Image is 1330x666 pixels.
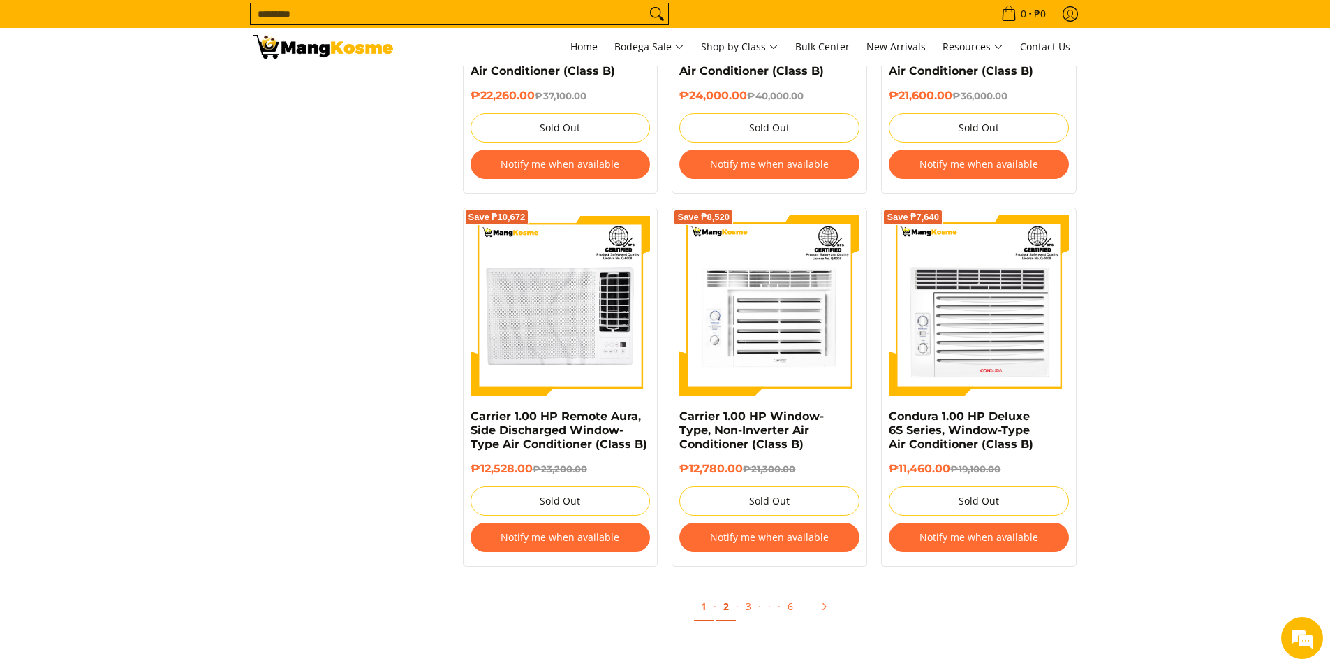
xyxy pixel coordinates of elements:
span: · [758,600,761,613]
a: Resources [936,28,1010,66]
img: Carrier 1.00 HP Remote Aura, Side Discharged Window-Type Air Conditioner (Class B) [471,215,651,396]
a: 1 [694,593,714,621]
h6: ₱22,260.00 [471,89,651,103]
a: Contact Us [1013,28,1077,66]
span: 0 [1019,9,1028,19]
button: Notify me when available [679,150,859,179]
button: Notify me when available [471,150,651,179]
div: Chat with us now [73,78,235,96]
button: Sold Out [471,113,651,143]
a: New Arrivals [859,28,933,66]
span: • [997,6,1050,22]
div: Minimize live chat window [229,7,263,41]
span: Save ₱7,640 [887,213,939,222]
ul: Pagination [456,588,1084,632]
span: · [778,600,781,613]
del: ₱19,100.00 [950,463,1000,475]
span: Home [570,40,598,53]
img: Class B Class B | Mang Kosme [253,35,393,59]
a: 2 [716,593,736,621]
button: Notify me when available [889,150,1069,179]
a: 3 [739,593,758,620]
span: · [761,593,778,620]
button: Notify me when available [471,523,651,552]
h6: ₱12,528.00 [471,462,651,476]
del: ₱21,300.00 [743,463,795,475]
del: ₱23,200.00 [533,463,587,475]
a: Bodega Sale [607,28,691,66]
textarea: Type your message and hit 'Enter' [7,382,266,430]
span: New Arrivals [866,40,926,53]
img: Condura 1.00 HP Deluxe 6S Series, Window-Type Air Conditioner (Class B) [889,215,1069,396]
button: Sold Out [679,486,859,516]
span: Save ₱8,520 [677,213,730,222]
span: Contact Us [1020,40,1070,53]
a: Shop by Class [694,28,785,66]
del: ₱40,000.00 [747,90,804,101]
button: Sold Out [471,486,651,516]
img: Carrier 1.00 HP Window-Type, Non-Inverter Air Conditioner (Class B) [679,215,859,396]
h6: ₱12,780.00 [679,462,859,476]
h6: ₱24,000.00 [679,89,859,103]
button: Sold Out [889,486,1069,516]
a: 6 [781,593,800,620]
span: Shop by Class [701,38,778,56]
span: Bulk Center [795,40,850,53]
span: ₱0 [1032,9,1048,19]
span: Bodega Sale [614,38,684,56]
nav: Main Menu [407,28,1077,66]
span: Save ₱10,672 [468,213,526,222]
span: We're online! [81,176,193,317]
del: ₱37,100.00 [535,90,586,101]
a: Carrier 1.00 HP Remote Aura, Side Discharged Window-Type Air Conditioner (Class B) [471,410,647,451]
span: Resources [943,38,1003,56]
span: · [714,600,716,613]
h6: ₱11,460.00 [889,462,1069,476]
h6: ₱21,600.00 [889,89,1069,103]
a: Bulk Center [788,28,857,66]
a: Condura 1.00 HP Deluxe 6S Series, Window-Type Air Conditioner (Class B) [889,410,1033,451]
a: Home [563,28,605,66]
button: Sold Out [679,113,859,143]
button: Search [646,3,668,24]
button: Sold Out [889,113,1069,143]
a: Carrier 1.00 HP Window-Type, Non-Inverter Air Conditioner (Class B) [679,410,824,451]
span: · [736,600,739,613]
del: ₱36,000.00 [952,90,1007,101]
button: Notify me when available [889,523,1069,552]
button: Notify me when available [679,523,859,552]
